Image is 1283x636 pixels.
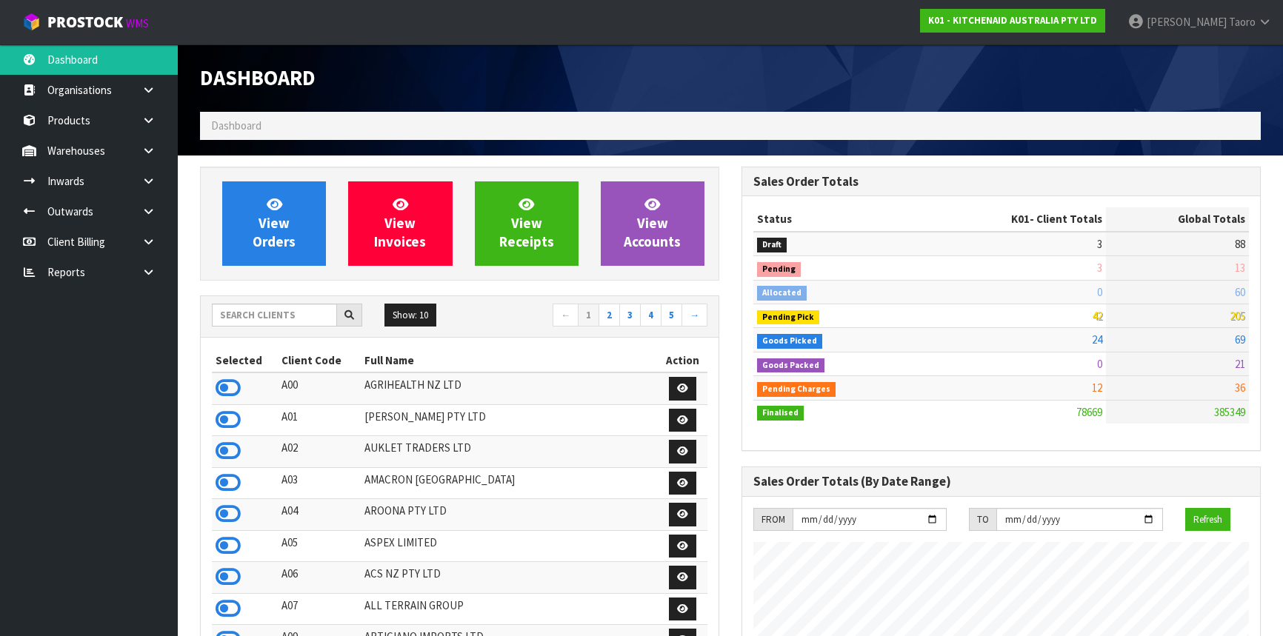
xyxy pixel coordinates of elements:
button: Refresh [1185,508,1230,532]
strong: K01 - KITCHENAID AUSTRALIA PTY LTD [928,14,1097,27]
a: 3 [619,304,641,327]
th: Full Name [361,349,658,372]
span: View Accounts [624,195,681,251]
span: Finalised [757,406,804,421]
span: ProStock [47,13,123,32]
td: A06 [278,562,360,594]
span: 42 [1092,309,1102,323]
td: AGRIHEALTH NZ LTD [361,372,658,404]
span: 3 [1097,237,1102,251]
span: Allocated [757,286,807,301]
a: 4 [640,304,662,327]
span: Dashboard [200,64,316,91]
td: AUKLET TRADERS LTD [361,436,658,468]
div: TO [969,508,996,532]
td: A03 [278,467,360,499]
a: ViewOrders [222,181,326,266]
td: AMACRON [GEOGRAPHIC_DATA] [361,467,658,499]
span: 24 [1092,332,1102,347]
span: 69 [1235,332,1245,347]
th: Selected [212,349,278,372]
span: View Receipts [499,195,554,251]
td: A04 [278,499,360,531]
td: ALL TERRAIN GROUP [361,593,658,625]
h3: Sales Order Totals [753,175,1249,189]
td: AROONA PTY LTD [361,499,658,531]
a: K01 - KITCHENAID AUSTRALIA PTY LTD [920,9,1105,33]
span: 60 [1235,285,1245,299]
button: Show: 10 [384,304,436,327]
a: 1 [578,304,599,327]
span: Goods Picked [757,334,822,349]
span: [PERSON_NAME] [1147,15,1227,29]
span: Dashboard [211,118,261,133]
span: 205 [1230,309,1245,323]
a: → [682,304,707,327]
nav: Page navigation [471,304,708,329]
input: Search clients [212,304,337,327]
span: Pending Pick [757,310,819,325]
th: Global Totals [1106,207,1249,231]
span: 12 [1092,381,1102,395]
span: 21 [1235,357,1245,371]
td: ASPEX LIMITED [361,530,658,562]
span: 385349 [1214,405,1245,419]
span: 78669 [1076,405,1102,419]
a: ViewInvoices [348,181,452,266]
td: ACS NZ PTY LTD [361,562,658,594]
a: ← [553,304,579,327]
th: Client Code [278,349,360,372]
span: 0 [1097,357,1102,371]
span: View Orders [253,195,296,251]
span: Taoro [1229,15,1256,29]
span: Pending Charges [757,382,836,397]
img: cube-alt.png [22,13,41,31]
td: A07 [278,593,360,625]
a: ViewAccounts [601,181,704,266]
span: Draft [757,238,787,252]
a: 2 [599,304,620,327]
td: A00 [278,372,360,404]
th: Status [753,207,917,231]
small: WMS [126,16,149,30]
td: [PERSON_NAME] PTY LTD [361,404,658,436]
td: A01 [278,404,360,436]
span: 0 [1097,285,1102,299]
span: Pending [757,262,801,277]
td: A05 [278,530,360,562]
td: A02 [278,436,360,468]
span: View Invoices [374,195,426,251]
span: 88 [1235,237,1245,251]
div: FROM [753,508,793,532]
span: 3 [1097,261,1102,275]
h3: Sales Order Totals (By Date Range) [753,475,1249,489]
th: Action [658,349,707,372]
a: 5 [661,304,682,327]
span: 36 [1235,381,1245,395]
span: 13 [1235,261,1245,275]
span: Goods Packed [757,358,824,373]
span: K01 [1011,212,1030,226]
th: - Client Totals [917,207,1106,231]
a: ViewReceipts [475,181,579,266]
